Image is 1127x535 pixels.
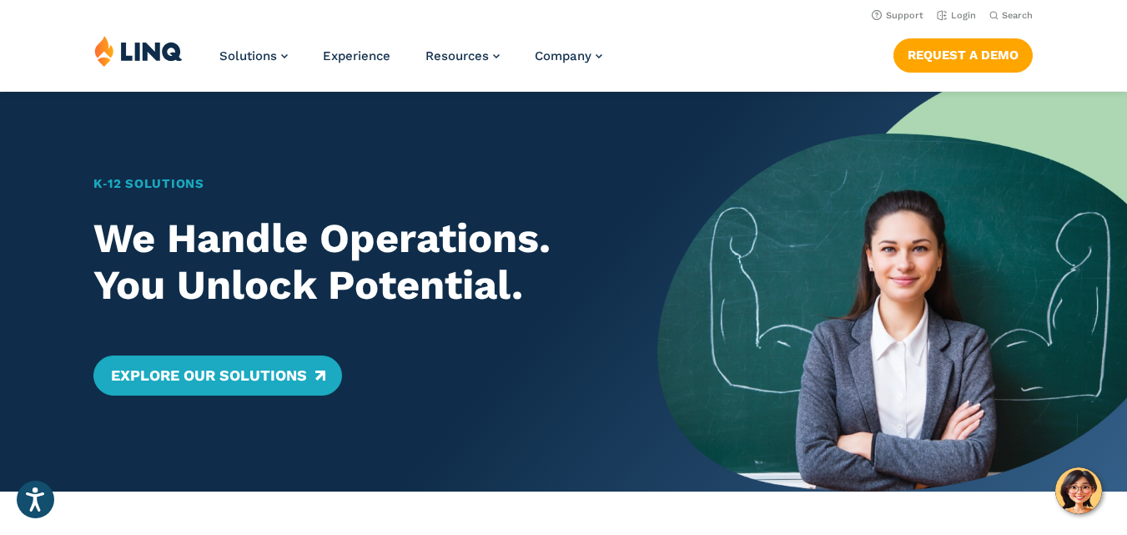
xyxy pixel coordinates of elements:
[323,48,390,63] a: Experience
[93,356,341,396] a: Explore Our Solutions
[93,215,611,309] h2: We Handle Operations. You Unlock Potential.
[535,48,602,63] a: Company
[872,10,923,21] a: Support
[937,10,976,21] a: Login
[425,48,500,63] a: Resources
[93,174,611,194] h1: K‑12 Solutions
[535,48,591,63] span: Company
[94,35,183,67] img: LINQ | K‑12 Software
[219,48,288,63] a: Solutions
[1002,10,1033,21] span: Search
[219,48,277,63] span: Solutions
[893,35,1033,72] nav: Button Navigation
[893,38,1033,72] a: Request a Demo
[219,35,602,90] nav: Primary Navigation
[425,48,489,63] span: Resources
[1055,467,1102,514] button: Hello, have a question? Let’s chat.
[657,92,1127,492] img: Home Banner
[989,9,1033,22] button: Open Search Bar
